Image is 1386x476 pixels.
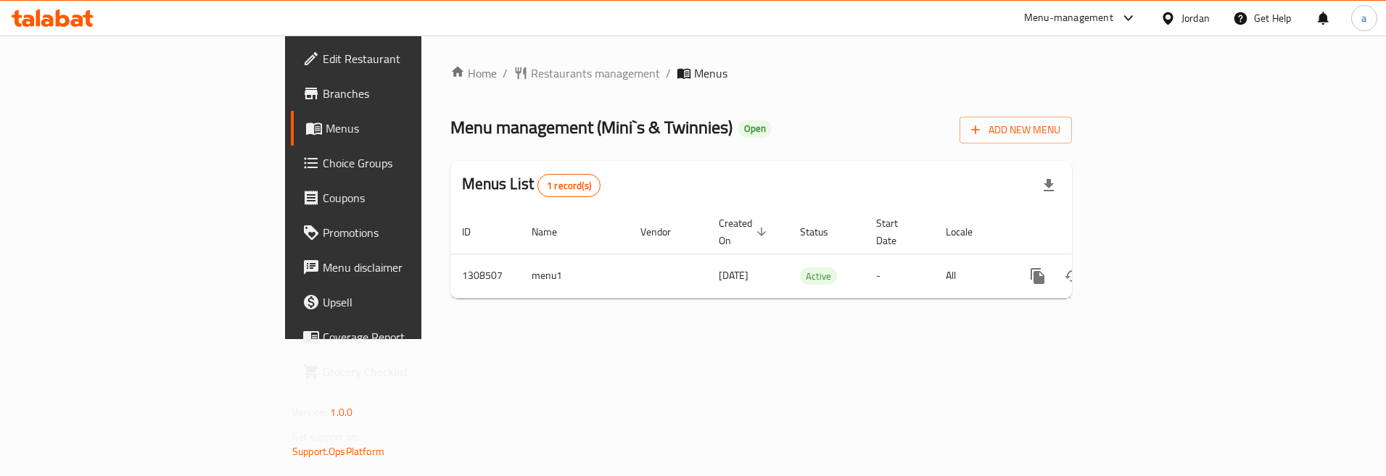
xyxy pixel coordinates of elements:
[291,41,516,76] a: Edit Restaurant
[1361,10,1366,26] span: a
[538,179,600,193] span: 1 record(s)
[1020,259,1055,293] button: more
[513,64,660,82] a: Restaurants management
[450,210,1171,298] table: enhanced table
[738,122,772,135] span: Open
[532,223,576,241] span: Name
[1024,9,1113,27] div: Menu-management
[291,76,516,111] a: Branches
[738,120,772,138] div: Open
[1031,168,1066,203] div: Export file
[971,121,1060,139] span: Add New Menu
[291,215,516,250] a: Promotions
[292,427,359,446] span: Get support on:
[934,254,1009,298] td: All
[323,293,505,311] span: Upsell
[1009,210,1171,254] th: Actions
[323,154,505,172] span: Choice Groups
[450,111,733,143] span: Menu management ( Mini`s & Twinnies )
[291,285,516,320] a: Upsell
[800,268,837,285] span: Active
[330,403,352,422] span: 1.0.0
[323,50,505,67] span: Edit Restaurant
[537,174,601,197] div: Total records count
[291,320,516,354] a: Coverage Report
[876,214,917,249] span: Start Date
[291,111,516,146] a: Menus
[326,120,505,137] span: Menus
[292,403,328,422] span: Version:
[865,254,934,298] td: -
[291,146,516,180] a: Choice Groups
[640,223,690,241] span: Vendor
[719,214,771,249] span: Created On
[666,64,671,82] li: /
[323,363,505,380] span: Grocery Checklist
[291,250,516,285] a: Menu disclaimer
[960,117,1072,143] button: Add New Menu
[531,64,660,82] span: Restaurants management
[946,223,991,241] span: Locale
[323,259,505,276] span: Menu disclaimer
[323,85,505,102] span: Branches
[291,354,516,389] a: Grocery Checklist
[719,266,748,285] span: [DATE]
[1181,10,1210,26] div: Jordan
[462,223,490,241] span: ID
[450,64,1072,82] nav: breadcrumb
[323,224,505,241] span: Promotions
[292,442,384,461] a: Support.OpsPlatform
[800,223,847,241] span: Status
[694,64,727,82] span: Menus
[520,254,629,298] td: menu1
[1055,259,1090,293] button: Change Status
[462,173,601,197] h2: Menus List
[323,328,505,346] span: Coverage Report
[323,189,505,206] span: Coupons
[291,180,516,215] a: Coupons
